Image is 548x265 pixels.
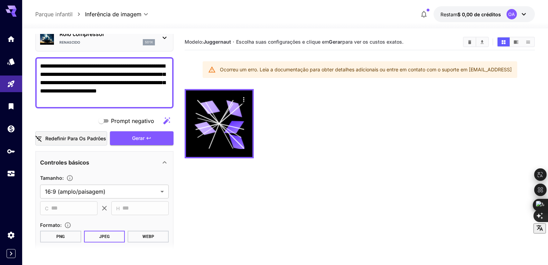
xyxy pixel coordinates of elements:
font: $ 0,00 de créditos [457,11,501,17]
font: OA [508,11,515,17]
font: : [62,175,64,181]
font: Prompt negativo [111,117,154,124]
font: 16:9 (amplo/paisagem) [45,188,105,195]
button: Escolha o formato de arquivo para a imagem de saída. [62,222,74,229]
font: PNG [56,234,65,239]
font: Gerar [329,39,342,45]
button: Redefinir para os padrões [35,131,107,145]
div: Chaves de API [7,147,15,156]
font: para ver os custos exatos. [342,39,403,45]
div: Controles básicos [40,154,169,171]
div: Lar [7,35,15,43]
button: Baixar tudo [476,37,488,46]
a: Parque infantil [35,10,73,18]
font: WEBP [142,234,154,239]
font: Formato [40,222,60,228]
font: H [116,205,120,211]
button: Imagens nítidas [464,37,476,46]
font: Ocorreu um erro. Leia a documentação para obter detalhes adicionais ou entre em contato com o sup... [220,67,512,72]
button: Mostrar imagens em visualização em grade [498,37,510,46]
font: sd1x [145,40,153,44]
div: Parque infantil [7,80,15,88]
font: Rolo compressor [59,30,104,37]
button: PNG [40,231,81,242]
font: · [233,38,234,45]
div: Modelos [7,57,15,66]
button: Ajuste as dimensões da imagem gerada especificando sua largura e altura em pixels ou selecione en... [64,175,76,182]
button: JPEG [84,231,125,242]
div: $ 0,00 [440,11,501,18]
font: Controles básicos [40,159,89,166]
font: : [60,222,62,228]
font: Restam [440,11,457,17]
div: Uso [7,169,15,178]
font: Renascido [59,40,80,44]
font: Parque infantil [35,11,73,18]
font: Escolha suas configurações e clique em [236,39,329,45]
button: $ 0,00OA [434,6,535,22]
font: Redefinir para os padrões [45,135,106,141]
font: Tamanho [40,175,62,181]
font: Juggernaut [203,39,231,45]
div: Mostrar imagens em visualização em gradeMostrar imagens na visualização de vídeoMostrar imagens n... [497,37,535,47]
font: C [45,205,48,211]
button: Expandir barra lateral [7,249,16,258]
font: Gerar [132,135,145,141]
div: Rolo compressorRenascidosd1x [40,27,169,48]
div: Carteira [7,124,15,133]
div: Configurações [7,231,15,239]
font: Inferência de imagem [85,11,141,18]
button: Mostrar imagens na visualização de vídeo [510,37,522,46]
button: Gerar [110,131,174,145]
font: JPEG [99,234,110,239]
button: Mostrar imagens na visualização de lista [522,37,534,46]
button: WEBP [128,231,169,242]
div: Ações [239,94,249,104]
div: Biblioteca [7,102,15,111]
font: Modelo: [185,39,203,45]
nav: migalha de pão [35,10,85,18]
div: Imagens nítidasBaixar tudo [463,37,489,47]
